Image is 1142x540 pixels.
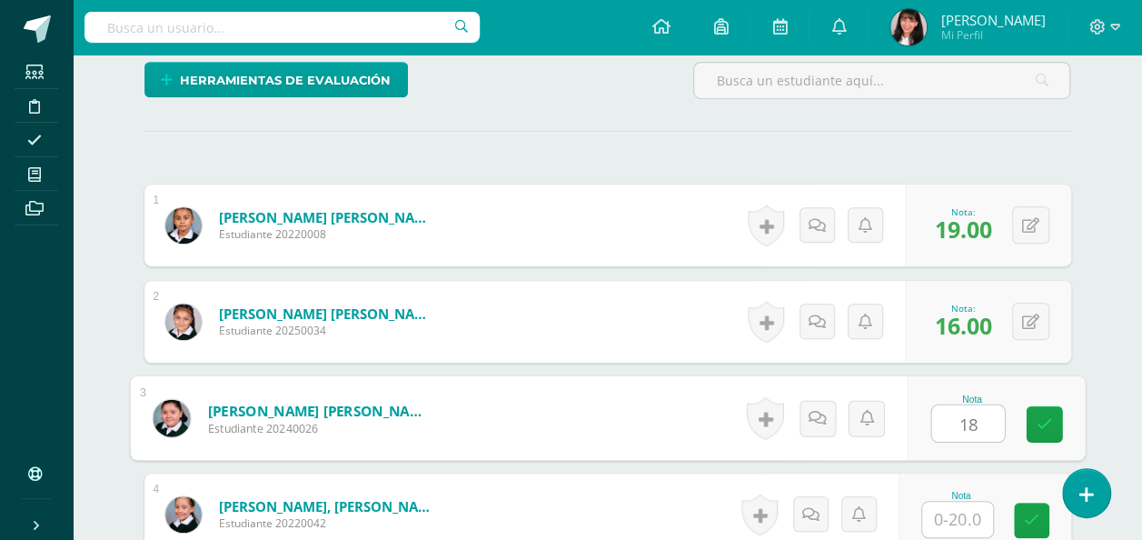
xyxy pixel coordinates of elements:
[219,497,437,515] a: [PERSON_NAME], [PERSON_NAME]
[940,27,1045,43] span: Mi Perfil
[940,11,1045,29] span: [PERSON_NAME]
[84,12,480,43] input: Busca un usuario...
[207,420,432,436] span: Estudiante 20240026
[930,394,1013,404] div: Nota
[219,305,437,323] a: [PERSON_NAME] [PERSON_NAME]
[935,310,992,341] span: 16.00
[890,9,927,45] img: f24f368c0c04a6efa02f0eb874e4cc40.png
[219,208,437,226] a: [PERSON_NAME] [PERSON_NAME]
[219,226,437,242] span: Estudiante 20220008
[144,62,408,97] a: Herramientas de evaluación
[165,207,202,244] img: fbe59f13b6c16b7f87babe46d3c73783.png
[694,63,1070,98] input: Busca un estudiante aquí...
[219,515,437,531] span: Estudiante 20220042
[165,496,202,533] img: cb91a9612e9798cff4f7dfda12663585.png
[207,401,432,420] a: [PERSON_NAME] [PERSON_NAME]
[922,502,993,537] input: 0-20.0
[219,323,437,338] span: Estudiante 20250034
[165,304,202,340] img: 941254f8f6f1d9bec1b43ea8def0b61f.png
[153,399,190,436] img: a46d87d26a2b655cda648f0ddc069436.png
[935,205,992,218] div: Nota:
[921,491,1001,501] div: Nota
[935,302,992,315] div: Nota:
[180,64,391,97] span: Herramientas de evaluación
[931,405,1004,442] input: 0-20.0
[935,214,992,245] span: 19.00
